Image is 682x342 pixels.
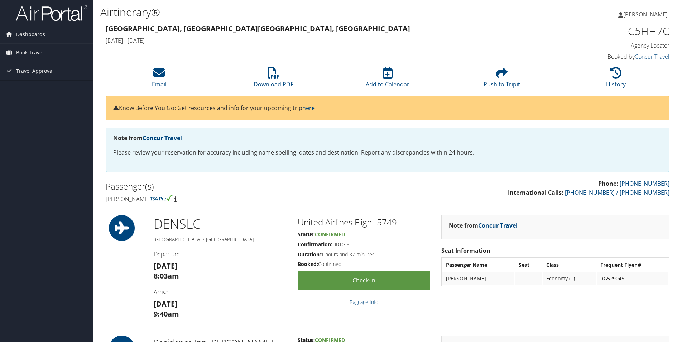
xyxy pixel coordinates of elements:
[366,71,409,88] a: Add to Calendar
[478,222,518,229] a: Concur Travel
[298,271,430,290] a: Check-in
[298,251,430,258] h5: 1 hours and 37 minutes
[16,5,87,22] img: airportal-logo.png
[618,4,675,25] a: [PERSON_NAME]
[315,231,345,238] span: Confirmed
[537,53,669,61] h4: Booked by
[16,25,45,43] span: Dashboards
[508,189,563,196] strong: International Calls:
[623,10,668,18] span: [PERSON_NAME]
[298,261,430,268] h5: Confirmed
[106,24,410,33] strong: [GEOGRAPHIC_DATA], [GEOGRAPHIC_DATA] [GEOGRAPHIC_DATA], [GEOGRAPHIC_DATA]
[298,231,315,238] strong: Status:
[106,37,526,44] h4: [DATE] - [DATE]
[16,44,44,62] span: Book Travel
[154,215,287,233] h1: DEN SLC
[154,250,287,258] h4: Departure
[543,258,596,271] th: Class
[298,241,430,248] h5: HBTGJP
[16,62,54,80] span: Travel Approval
[254,71,293,88] a: Download PDF
[150,195,173,201] img: tsa-precheck.png
[442,272,514,285] td: [PERSON_NAME]
[154,261,177,271] strong: [DATE]
[537,24,669,39] h1: C5HH7C
[154,288,287,296] h4: Arrival
[519,275,538,282] div: --
[298,241,332,248] strong: Confirmation:
[302,104,315,112] a: here
[606,71,626,88] a: History
[597,272,668,285] td: RG529045
[620,180,669,187] a: [PHONE_NUMBER]
[106,180,382,193] h2: Passenger(s)
[154,309,179,319] strong: 9:40am
[154,236,287,243] h5: [GEOGRAPHIC_DATA] / [GEOGRAPHIC_DATA]
[635,53,669,61] a: Concur Travel
[106,195,382,203] h4: [PERSON_NAME]
[113,104,662,113] p: Know Before You Go: Get resources and info for your upcoming trip
[565,189,669,196] a: [PHONE_NUMBER] / [PHONE_NUMBER]
[113,134,182,142] strong: Note from
[597,258,668,271] th: Frequent Flyer #
[441,247,490,255] strong: Seat Information
[350,299,378,305] a: Baggage Info
[113,148,662,157] p: Please review your reservation for accuracy including name spelling, dates and destination. Repor...
[154,271,179,281] strong: 8:03am
[515,258,542,271] th: Seat
[442,258,514,271] th: Passenger Name
[143,134,182,142] a: Concur Travel
[598,180,618,187] strong: Phone:
[100,5,483,20] h1: Airtinerary®
[298,251,321,258] strong: Duration:
[543,272,596,285] td: Economy (T)
[298,261,318,267] strong: Booked:
[154,299,177,309] strong: [DATE]
[537,42,669,49] h4: Agency Locator
[449,222,518,229] strong: Note from
[298,216,430,228] h2: United Airlines Flight 5749
[484,71,520,88] a: Push to Tripit
[152,71,167,88] a: Email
